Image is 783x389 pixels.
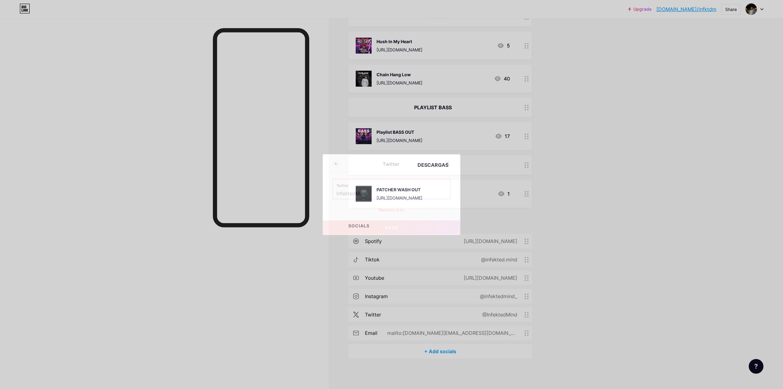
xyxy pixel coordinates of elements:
label: Twitter [336,179,447,189]
div: Twitter [340,160,442,168]
div: Remove icon [332,207,451,213]
span: Save [385,225,399,230]
button: Save [323,220,460,235]
input: Twitter username [336,189,447,199]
